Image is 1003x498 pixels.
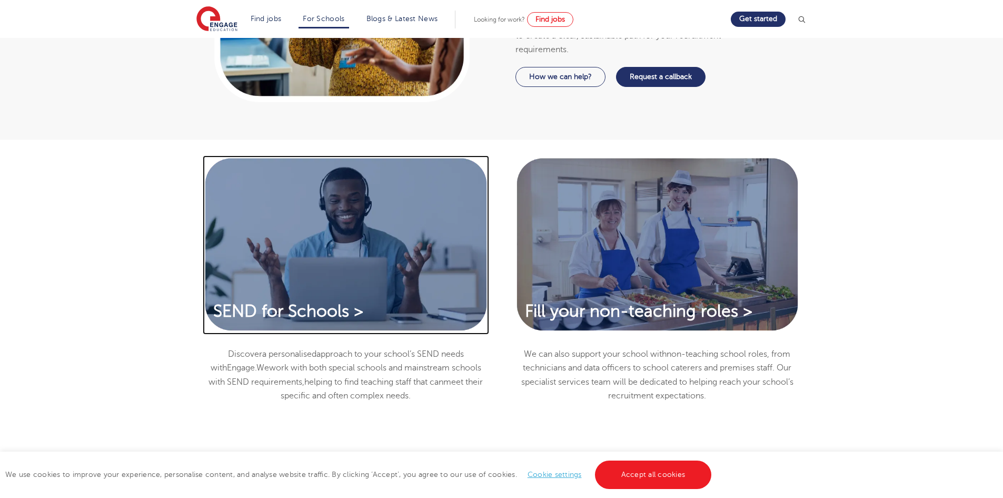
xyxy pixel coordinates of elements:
a: SEND for Schools > [203,301,374,321]
a: How we can help? [515,67,605,87]
span: Fill your non-teaching roles > [525,302,752,320]
span: approach to your school’s SEND needs with [211,349,464,373]
span: Engage [227,363,255,373]
span: SEND for Schools > [213,302,363,320]
span: a personal [262,349,301,359]
span: Looking for work? [474,16,525,23]
a: For Schools [303,15,344,23]
a: Find jobs [251,15,282,23]
a: Request a callback [616,67,706,87]
span: Find jobs [535,15,565,23]
span: helping to find teaching staff that can [304,377,443,387]
img: Fill your non-teaching roles [514,155,801,335]
span: ised [301,349,316,359]
img: Engage Education [196,6,237,33]
span: work with both special schools and mainstream schools with SEND requirements, [208,363,481,386]
a: Get started [731,12,786,27]
span: We [256,363,269,373]
span: Discover [228,349,262,359]
img: SEND for Schools [203,155,489,335]
a: Accept all cookies [595,461,712,489]
a: Find jobs [527,12,573,27]
a: Blogs & Latest News [366,15,438,23]
span: We can also support your school with [524,349,667,359]
a: Cookie settings [528,471,582,479]
span: meet their specific and often complex needs. [281,377,483,401]
a: Fill your non-teaching roles > [514,301,763,321]
span: We use cookies to improve your experience, personalise content, and analyse website traffic. By c... [5,471,714,479]
span: non-teaching school roles, from technicians and data officers to school caterers and premises sta... [521,349,793,401]
span: . [255,363,256,373]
